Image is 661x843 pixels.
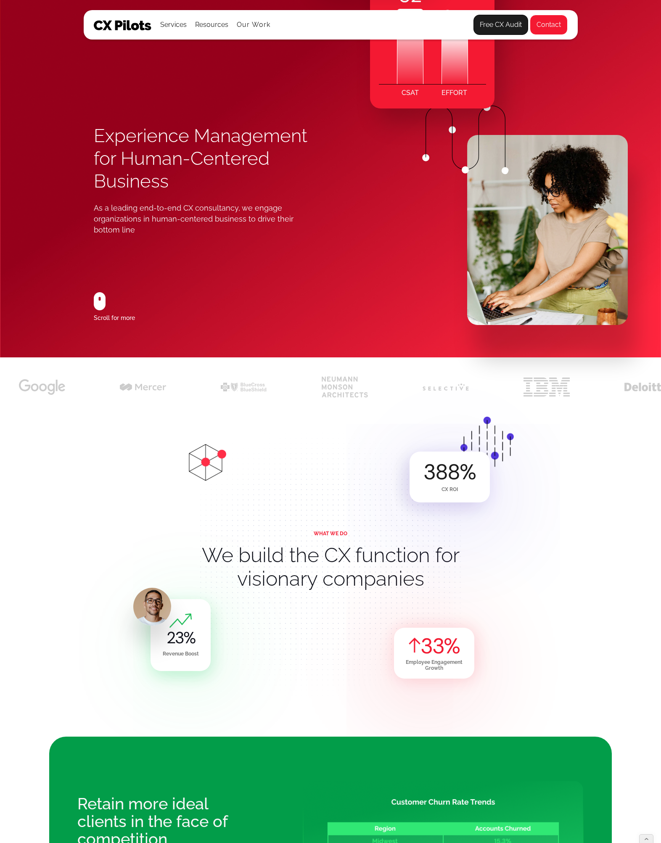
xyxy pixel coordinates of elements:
img: cx for bcbs [221,383,267,391]
img: cx for ibm logo [524,378,570,396]
div: As a leading end-to-end CX consultancy, we engage organizations in human-centered business to dri... [94,203,311,235]
div: EFFORT [442,85,467,101]
code: 6 [441,4,454,31]
code: 23 [167,627,183,648]
div: Resources [195,11,228,39]
code: 7 [457,4,468,31]
a: Free CX Audit [473,15,528,35]
div: . [442,4,468,31]
div: Employee Engagement Growth [406,659,463,671]
h2: We build the CX function for visionary companies [198,543,463,590]
img: cx for google black logo [19,379,65,394]
img: cx for neumann monson architects black logo [322,376,368,398]
div: Services [160,11,187,39]
a: Contact [530,15,568,35]
img: cx for selective insurance logo [423,383,469,391]
div: Resources [195,19,228,31]
div: CSAT [402,85,419,101]
div: CX ROI [442,486,458,492]
div: Revenue Boost [163,651,199,657]
div: % [423,461,476,483]
div: % [167,630,195,646]
div: % [420,635,460,657]
div: WHAT WE DO [314,531,347,536]
div: Services [160,19,187,31]
img: cx for mercer black logo [120,383,166,391]
code: 388 [423,458,460,486]
a: Our Work [237,21,271,29]
h1: Experience Management for Human-Centered Business [94,124,331,193]
code: 33 [420,632,444,660]
div: Scroll for more [94,312,135,324]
